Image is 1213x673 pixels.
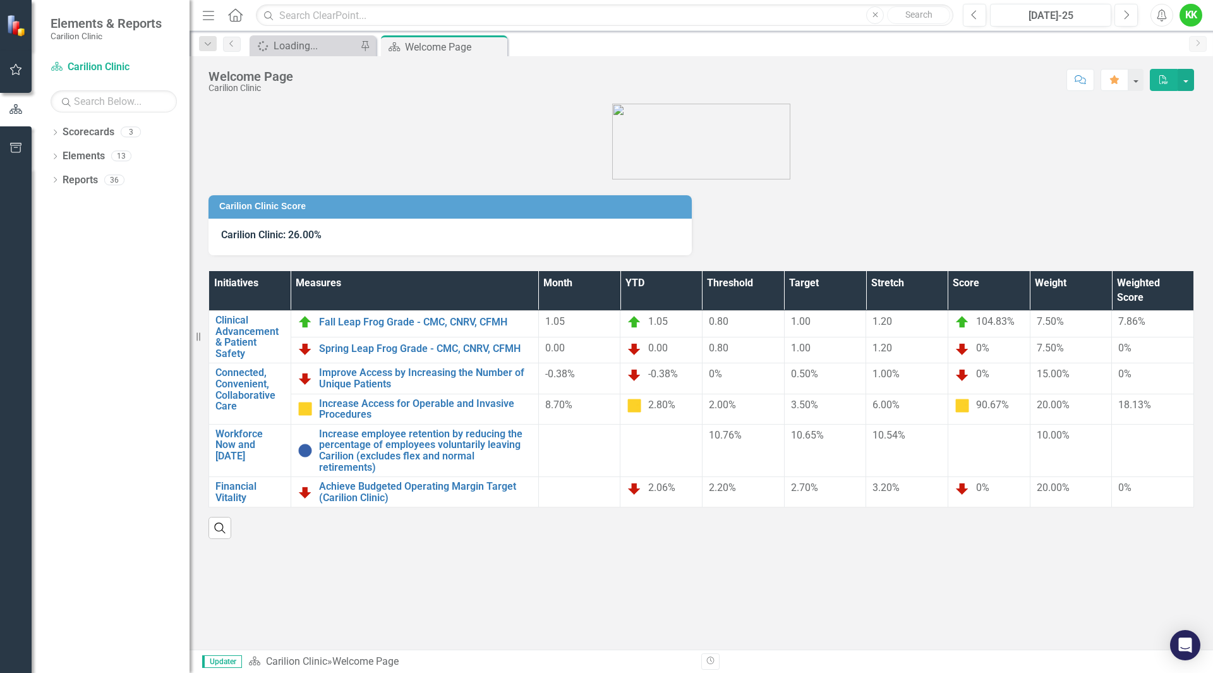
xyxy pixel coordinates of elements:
[955,398,970,413] img: Caution
[202,655,242,668] span: Updater
[63,173,98,188] a: Reports
[1037,342,1064,354] span: 7.50%
[872,342,892,354] span: 1.20
[256,4,953,27] input: Search ClearPoint...
[545,399,572,411] span: 8.70%
[976,399,1009,411] span: 90.67%
[872,399,900,411] span: 6.00%
[1170,630,1200,660] div: Open Intercom Messenger
[208,83,293,93] div: Carilion Clinic
[1037,482,1070,494] span: 20.00%
[291,363,538,394] td: Double-Click to Edit Right Click for Context Menu
[319,317,532,328] a: Fall Leap Frog Grade - CMC, CNRV, CFMH
[104,174,124,185] div: 36
[872,429,905,441] span: 10.54%
[215,481,284,503] a: Financial Vitality
[709,429,742,441] span: 10.76%
[63,125,114,140] a: Scorecards
[253,38,357,54] a: Loading...
[976,482,989,494] span: 0%
[209,477,291,507] td: Double-Click to Edit Right Click for Context Menu
[248,655,692,669] div: »
[627,398,642,413] img: Caution
[319,398,532,420] a: Increase Access for Operable and Invasive Procedures
[291,337,538,363] td: Double-Click to Edit Right Click for Context Menu
[51,60,177,75] a: Carilion Clinic
[298,315,313,330] img: On Target
[221,229,322,241] span: Carilion Clinic: 26.00%
[274,38,357,54] div: Loading...
[319,481,532,503] a: Achieve Budgeted Operating Margin Target (Carilion Clinic)
[215,367,284,411] a: Connected, Convenient, Collaborative Care
[1037,315,1064,327] span: 7.50%
[121,127,141,138] div: 3
[791,399,818,411] span: 3.50%
[648,342,668,354] span: 0.00
[209,424,291,476] td: Double-Click to Edit Right Click for Context Menu
[6,15,28,37] img: ClearPoint Strategy
[63,149,105,164] a: Elements
[405,39,504,55] div: Welcome Page
[51,31,162,41] small: Carilion Clinic
[627,367,642,382] img: Below Plan
[545,315,565,327] span: 1.05
[955,315,970,330] img: On Target
[215,428,284,462] a: Workforce Now and [DATE]
[976,315,1015,327] span: 104.83%
[955,341,970,356] img: Below Plan
[791,368,818,380] span: 0.50%
[709,482,736,494] span: 2.20%
[545,368,575,380] span: -0.38%
[627,315,642,330] img: On Target
[791,315,811,327] span: 1.00
[872,482,900,494] span: 3.20%
[1037,399,1070,411] span: 20.00%
[990,4,1111,27] button: [DATE]-25
[291,311,538,337] td: Double-Click to Edit Right Click for Context Menu
[1037,429,1070,441] span: 10.00%
[648,368,678,380] span: -0.38%
[298,341,313,356] img: Below Plan
[976,342,989,354] span: 0%
[51,90,177,112] input: Search Below...
[298,371,313,386] img: Below Plan
[955,367,970,382] img: Below Plan
[612,104,790,179] img: carilion%20clinic%20logo%202.0.png
[291,477,538,507] td: Double-Click to Edit Right Click for Context Menu
[332,655,399,667] div: Welcome Page
[627,481,642,496] img: Below Plan
[791,482,818,494] span: 2.70%
[209,363,291,424] td: Double-Click to Edit Right Click for Context Menu
[208,70,293,83] div: Welcome Page
[791,342,811,354] span: 1.00
[872,368,900,380] span: 1.00%
[648,315,668,327] span: 1.05
[319,367,532,389] a: Improve Access by Increasing the Number of Unique Patients
[51,16,162,31] span: Elements & Reports
[545,342,565,354] span: 0.00
[887,6,950,24] button: Search
[1180,4,1202,27] button: KK
[1118,399,1151,411] span: 18.13%
[709,342,728,354] span: 0.80
[872,315,892,327] span: 1.20
[298,401,313,416] img: Caution
[111,151,131,162] div: 13
[905,9,932,20] span: Search
[319,343,532,355] a: Spring Leap Frog Grade - CMC, CNRV, CFMH
[219,202,685,211] h3: Carilion Clinic Score
[319,428,532,473] a: Increase employee retention by reducing the percentage of employees voluntarily leaving Carilion ...
[291,394,538,424] td: Double-Click to Edit Right Click for Context Menu
[1118,315,1145,327] span: 7.86%
[627,341,642,356] img: Below Plan
[1118,482,1132,494] span: 0%
[298,485,313,500] img: Below Plan
[955,481,970,496] img: Below Plan
[1037,368,1070,380] span: 15.00%
[709,368,722,380] span: 0%
[266,655,327,667] a: Carilion Clinic
[1118,368,1132,380] span: 0%
[298,443,313,458] img: No Information
[709,315,728,327] span: 0.80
